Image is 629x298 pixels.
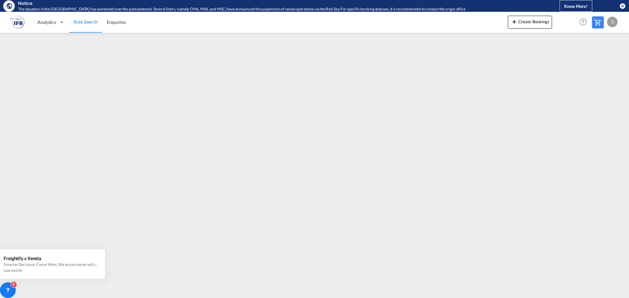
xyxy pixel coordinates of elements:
md-icon: icon-plus 400-fg [510,18,518,26]
div: Help [578,16,592,28]
div: Analytics [33,11,69,33]
span: Enquiries [107,19,126,25]
span: Know More! [564,4,588,9]
span: Help [578,16,589,27]
span: Analytics [37,19,56,26]
div: The situation in the Red Sea has worsened over the past weekend. Several liners, namely CMA, MSK,... [18,7,532,12]
button: icon-plus 400-fgCreate Bookings [508,16,552,29]
span: Rate Search [74,19,98,25]
div: S [607,17,618,27]
button: icon-close-circle [619,3,626,9]
img: b628ab10256c11eeb52753acbc15d091.png [10,15,25,29]
a: Rate Search [69,11,102,33]
md-icon: icon-earth [6,3,12,9]
a: Enquiries [102,11,130,33]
